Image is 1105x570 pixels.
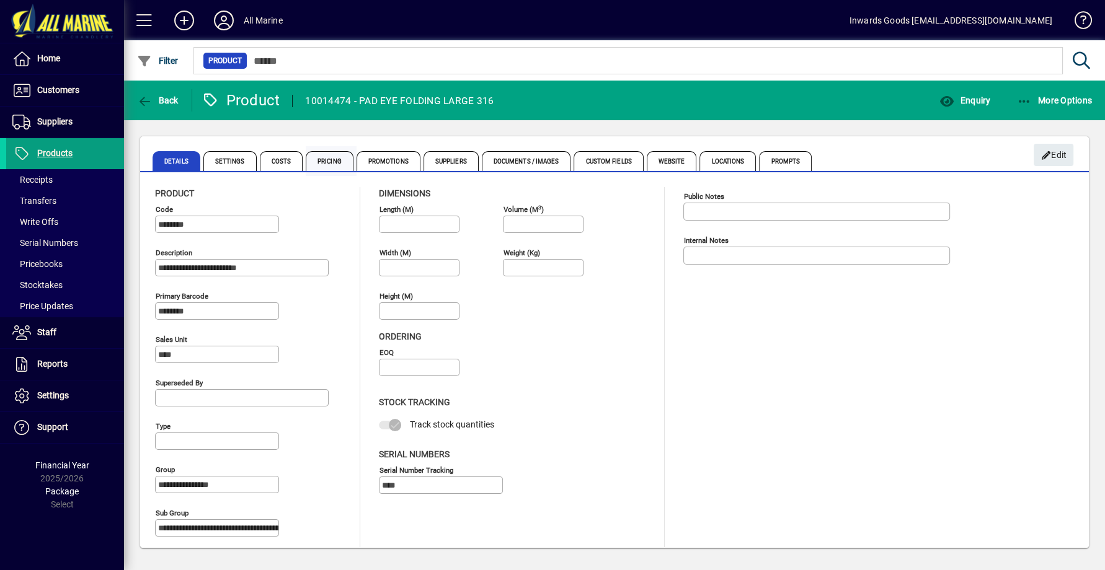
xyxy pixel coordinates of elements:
[45,486,79,496] span: Package
[156,465,175,474] mat-label: Group
[379,449,450,459] span: Serial Numbers
[504,205,544,214] mat-label: Volume (m )
[379,188,430,198] span: Dimensions
[156,379,203,387] mat-label: Superseded by
[156,292,208,300] mat-label: Primary barcode
[379,205,414,214] mat-label: Length (m)
[244,11,283,30] div: All Marine
[155,188,194,198] span: Product
[6,349,124,380] a: Reports
[504,248,540,257] mat-label: Weight (Kg)
[37,53,60,63] span: Home
[1017,95,1093,105] span: More Options
[482,151,571,171] span: Documents / Images
[424,151,479,171] span: Suppliers
[203,151,257,171] span: Settings
[37,116,73,126] span: Suppliers
[37,148,73,158] span: Products
[208,55,242,67] span: Product
[37,390,69,400] span: Settings
[6,274,124,296] a: Stocktakes
[12,280,63,290] span: Stocktakes
[37,359,68,369] span: Reports
[306,151,353,171] span: Pricing
[204,9,244,32] button: Profile
[379,248,411,257] mat-label: Width (m)
[37,422,68,432] span: Support
[759,151,812,171] span: Prompts
[379,465,453,474] mat-label: Serial Number tracking
[156,422,171,431] mat-label: Type
[6,107,124,138] a: Suppliers
[12,259,63,269] span: Pricebooks
[164,9,204,32] button: Add
[12,238,78,248] span: Serial Numbers
[936,89,993,112] button: Enquiry
[939,95,990,105] span: Enquiry
[379,331,422,341] span: Ordering
[134,89,182,112] button: Back
[12,301,73,311] span: Price Updates
[6,380,124,411] a: Settings
[379,397,450,407] span: Stock Tracking
[137,56,179,66] span: Filter
[699,151,756,171] span: Locations
[379,292,413,300] mat-label: Height (m)
[357,151,420,171] span: Promotions
[850,11,1052,30] div: Inwards Goods [EMAIL_ADDRESS][DOMAIN_NAME]
[305,91,494,111] div: 10014474 - PAD EYE FOLDING LARGE 316
[156,509,189,517] mat-label: Sub group
[1041,145,1067,165] span: Edit
[156,248,192,257] mat-label: Description
[538,204,541,210] sup: 3
[12,217,58,227] span: Write Offs
[574,151,643,171] span: Custom Fields
[6,253,124,274] a: Pricebooks
[1034,144,1073,166] button: Edit
[6,412,124,443] a: Support
[6,43,124,74] a: Home
[1014,89,1096,112] button: More Options
[37,327,56,337] span: Staff
[6,190,124,211] a: Transfers
[6,317,124,348] a: Staff
[6,296,124,317] a: Price Updates
[260,151,303,171] span: Costs
[12,196,56,206] span: Transfers
[35,460,89,470] span: Financial Year
[684,236,729,245] mat-label: Internal Notes
[684,192,724,201] mat-label: Public Notes
[647,151,697,171] span: Website
[379,348,394,357] mat-label: EOQ
[410,419,494,429] span: Track stock quantities
[6,75,124,106] a: Customers
[202,90,280,110] div: Product
[6,169,124,190] a: Receipts
[156,205,173,214] mat-label: Code
[37,85,79,95] span: Customers
[12,175,53,185] span: Receipts
[124,89,192,112] app-page-header-button: Back
[137,95,179,105] span: Back
[156,335,187,344] mat-label: Sales unit
[6,211,124,232] a: Write Offs
[153,151,200,171] span: Details
[1065,2,1089,43] a: Knowledge Base
[6,232,124,253] a: Serial Numbers
[134,50,182,72] button: Filter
